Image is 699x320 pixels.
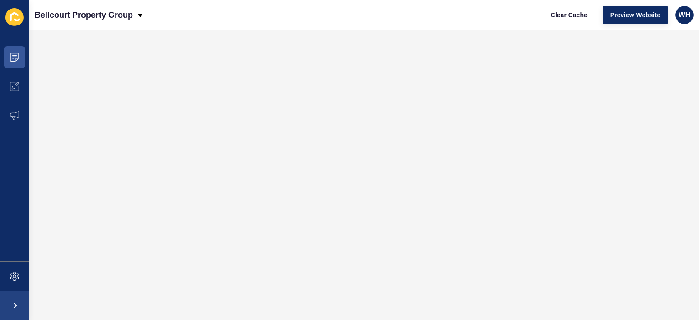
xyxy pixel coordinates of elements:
[551,10,588,20] span: Clear Cache
[543,6,595,24] button: Clear Cache
[610,10,660,20] span: Preview Website
[603,6,668,24] button: Preview Website
[679,10,691,20] span: WH
[35,4,133,26] p: Bellcourt Property Group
